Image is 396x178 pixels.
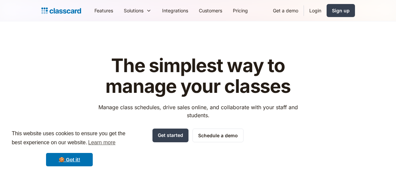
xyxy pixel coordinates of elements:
[92,55,304,97] h1: The simplest way to manage your classes
[46,153,93,166] a: dismiss cookie message
[152,129,188,142] a: Get started
[41,6,81,15] a: Logo
[92,103,304,119] p: Manage class schedules, drive sales online, and collaborate with your staff and students.
[124,7,143,14] div: Solutions
[193,3,228,18] a: Customers
[327,4,355,17] a: Sign up
[228,3,253,18] a: Pricing
[157,3,193,18] a: Integrations
[118,3,157,18] div: Solutions
[332,7,350,14] div: Sign up
[268,3,304,18] a: Get a demo
[12,130,127,148] span: This website uses cookies to ensure you get the best experience on our website.
[192,129,244,142] a: Schedule a demo
[89,3,118,18] a: Features
[5,123,133,173] div: cookieconsent
[87,138,116,148] a: learn more about cookies
[304,3,327,18] a: Login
